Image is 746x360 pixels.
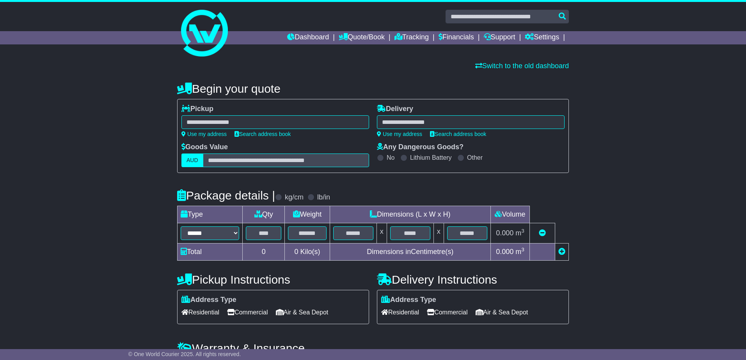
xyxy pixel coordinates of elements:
label: Any Dangerous Goods? [377,143,464,152]
a: Switch to the old dashboard [475,62,569,70]
label: Address Type [381,296,436,304]
h4: Package details | [177,189,275,202]
a: Use my address [181,131,227,137]
sup: 3 [521,247,524,252]
span: 0.000 [496,229,513,237]
span: Commercial [427,306,467,318]
span: m [515,248,524,256]
span: 0.000 [496,248,513,256]
label: kg/cm [285,193,304,202]
td: Kilo(s) [285,244,330,261]
label: Delivery [377,105,413,113]
a: Search address book [234,131,291,137]
h4: Begin your quote [177,82,569,95]
td: Volume [490,206,529,223]
span: Air & Sea Depot [276,306,329,318]
td: Weight [285,206,330,223]
label: Goods Value [181,143,228,152]
label: Lithium Battery [410,154,452,161]
label: No [387,154,394,161]
td: Total [178,244,243,261]
h4: Delivery Instructions [377,273,569,286]
a: Support [484,31,515,44]
td: Type [178,206,243,223]
sup: 3 [521,228,524,234]
td: 0 [243,244,285,261]
label: AUD [181,154,203,167]
span: 0 [294,248,298,256]
span: m [515,229,524,237]
span: Commercial [227,306,268,318]
label: Other [467,154,483,161]
span: Air & Sea Depot [476,306,528,318]
a: Settings [525,31,559,44]
a: Use my address [377,131,422,137]
label: lb/in [317,193,330,202]
span: Residential [381,306,419,318]
td: Qty [243,206,285,223]
a: Financials [439,31,474,44]
span: © One World Courier 2025. All rights reserved. [128,351,241,357]
h4: Pickup Instructions [177,273,369,286]
td: Dimensions (L x W x H) [330,206,490,223]
td: x [377,223,387,244]
a: Search address book [430,131,486,137]
h4: Warranty & Insurance [177,342,569,355]
a: Tracking [394,31,429,44]
span: Residential [181,306,219,318]
td: x [433,223,444,244]
label: Address Type [181,296,236,304]
a: Add new item [558,248,565,256]
a: Quote/Book [339,31,385,44]
a: Dashboard [287,31,329,44]
a: Remove this item [539,229,546,237]
label: Pickup [181,105,213,113]
td: Dimensions in Centimetre(s) [330,244,490,261]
